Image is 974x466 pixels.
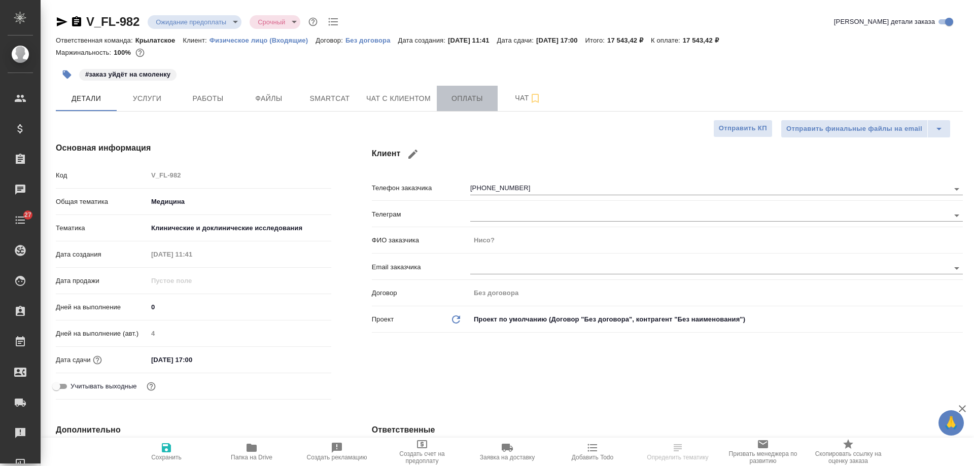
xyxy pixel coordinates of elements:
p: Итого: [585,37,607,44]
span: Работы [184,92,232,105]
a: V_FL-982 [86,15,140,28]
span: Создать рекламацию [307,454,367,461]
p: 17 543,42 ₽ [607,37,651,44]
p: Дата сдачи [56,355,91,365]
span: Отправить КП [719,123,767,134]
p: Тематика [56,223,148,233]
p: Крылатское [135,37,183,44]
span: Скопировать ссылку на оценку заказа [812,450,885,464]
button: Заявка на доставку [465,438,550,466]
input: Пустое поле [148,273,236,288]
button: Скопировать ссылку на оценку заказа [806,438,891,466]
p: Договор: [316,37,345,44]
p: Телефон заказчика [372,183,470,193]
span: Сохранить [151,454,182,461]
span: Услуги [123,92,171,105]
span: Папка на Drive [231,454,272,461]
p: Общая тематика [56,197,148,207]
h4: Дополнительно [56,424,331,436]
span: Учитывать выходные [71,381,137,391]
div: Проект по умолчанию (Договор "Без договора", контрагент "Без наименования") [470,311,963,328]
button: Ожидание предоплаты [153,18,229,26]
p: Без договора [345,37,398,44]
input: ✎ Введи что-нибудь [148,300,331,314]
input: Пустое поле [148,326,331,341]
p: Телеграм [372,209,470,220]
input: Пустое поле [470,233,963,247]
p: [DATE] 17:00 [536,37,585,44]
div: Медицина [148,193,331,210]
button: 🙏 [938,410,964,436]
span: Заявка на доставку [480,454,535,461]
h4: Клиент [372,142,963,166]
span: Оплаты [443,92,492,105]
button: Определить тематику [635,438,720,466]
div: Ожидание предоплаты [250,15,300,29]
a: 27 [3,207,38,233]
button: Скопировать ссылку для ЯМессенджера [56,16,68,28]
span: Создать счет на предоплату [386,450,459,464]
p: Маржинальность: [56,49,114,56]
p: Физическое лицо (Входящие) [210,37,316,44]
button: Open [950,261,964,275]
p: Код [56,170,148,181]
div: Ожидание предоплаты [148,15,241,29]
button: Выбери, если сб и вс нужно считать рабочими днями для выполнения заказа. [145,380,158,393]
button: Добавить тэг [56,63,78,86]
span: Добавить Todo [572,454,613,461]
button: Отправить КП [713,120,773,137]
button: Open [950,208,964,223]
p: К оплате: [651,37,683,44]
button: Срочный [255,18,288,26]
span: Smartcat [305,92,354,105]
button: Отправить финальные файлы на email [781,120,928,138]
p: 100% [114,49,133,56]
button: Создать счет на предоплату [379,438,465,466]
button: 0.00 RUB; [133,46,147,59]
div: split button [781,120,951,138]
p: Дата сдачи: [497,37,536,44]
input: ✎ Введи что-нибудь [148,352,236,367]
span: заказ уйдёт на смоленку [78,69,178,78]
button: Сохранить [124,438,209,466]
a: Без договора [345,35,398,44]
p: Email заказчика [372,262,470,272]
p: [DATE] 11:41 [448,37,497,44]
input: Пустое поле [148,168,331,183]
button: Open [950,182,964,196]
span: 27 [18,210,38,220]
span: 🙏 [943,412,960,434]
p: Клиент: [183,37,209,44]
input: Пустое поле [470,285,963,300]
p: Дата создания: [398,37,448,44]
p: Дата создания [56,249,148,260]
button: Папка на Drive [209,438,294,466]
p: Дней на выполнение [56,302,148,312]
p: Проект [372,314,394,325]
button: Создать рекламацию [294,438,379,466]
button: Скопировать ссылку [71,16,83,28]
p: Договор [372,288,470,298]
span: Призвать менеджера по развитию [726,450,799,464]
svg: Подписаться [529,92,541,104]
p: Ответственная команда: [56,37,135,44]
p: Дата продажи [56,276,148,286]
span: Детали [62,92,111,105]
button: Todo [326,14,341,29]
p: Дней на выполнение (авт.) [56,329,148,339]
span: Определить тематику [647,454,708,461]
span: [PERSON_NAME] детали заказа [834,17,935,27]
h4: Ответственные [372,424,963,436]
span: Файлы [245,92,293,105]
span: Чат с клиентом [366,92,431,105]
button: Доп статусы указывают на важность/срочность заказа [306,15,320,28]
div: Клинические и доклинические исследования [148,220,331,237]
input: Пустое поле [148,247,236,262]
p: 17 543,42 ₽ [683,37,726,44]
button: Добавить Todo [550,438,635,466]
a: Физическое лицо (Входящие) [210,35,316,44]
button: Если добавить услуги и заполнить их объемом, то дата рассчитается автоматически [91,353,104,367]
span: Отправить финальные файлы на email [786,123,922,135]
button: Призвать менеджера по развитию [720,438,806,466]
p: ФИО заказчика [372,235,470,245]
